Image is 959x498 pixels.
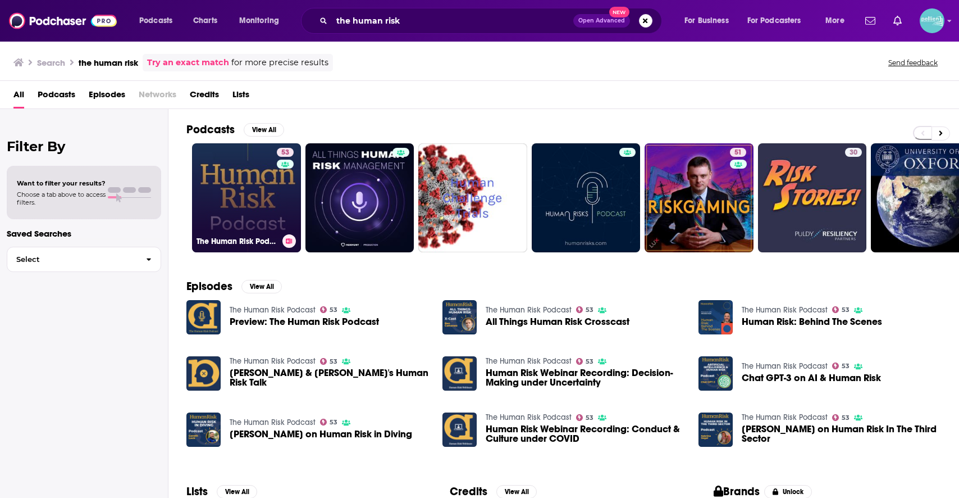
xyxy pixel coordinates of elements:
button: open menu [740,12,818,30]
span: Want to filter your results? [17,179,106,187]
span: 53 [586,415,593,420]
a: The Human Risk Podcast [486,356,572,366]
span: Networks [139,85,176,108]
img: Podchaser - Follow, Share and Rate Podcasts [9,10,117,31]
a: All Things Human Risk Crosscast [442,300,477,334]
a: 53 [576,306,594,313]
a: The Human Risk Podcast [486,305,572,315]
img: Gareth Lock on Human Risk in Diving [186,413,221,447]
span: Podcasts [139,13,172,29]
a: 30 [758,143,867,252]
a: 53 [320,419,338,425]
span: 53 [842,307,850,313]
img: Human Risk Webinar Recording: Decision-Making under Uncertainty [442,356,477,391]
a: Try an exact match [147,56,229,69]
span: Monitoring [239,13,279,29]
span: New [609,7,629,17]
a: Podcasts [38,85,75,108]
a: 53 [576,414,594,421]
img: Sabrina Segal on Human Risk In The Third Sector [698,413,733,447]
a: The Human Risk Podcast [742,361,828,371]
span: 53 [330,307,337,313]
span: For Business [684,13,729,29]
button: Send feedback [885,58,941,67]
span: [PERSON_NAME] on Human Risk In The Third Sector [742,424,941,443]
h2: Filter By [7,138,161,155]
span: 53 [586,359,593,364]
a: 53 [277,148,294,157]
button: View All [241,280,282,293]
span: 53 [330,359,337,364]
button: View All [244,123,284,137]
a: 53 [832,414,850,421]
span: Human Risk Webinar Recording: Conduct & Culture under COVID [486,424,685,443]
span: Charts [193,13,217,29]
img: User Profile [920,8,944,33]
a: The Human Risk Podcast [230,418,316,427]
span: For Podcasters [747,13,801,29]
h3: The Human Risk Podcast [197,237,278,246]
a: Charts [186,12,224,30]
a: The Human Risk Podcast [230,305,316,315]
a: The Human Risk Podcast [742,305,828,315]
span: [PERSON_NAME] & [PERSON_NAME]'s Human Risk Talk [230,368,429,387]
span: More [825,13,844,29]
h2: Episodes [186,279,232,293]
span: Select [7,256,137,263]
span: 53 [842,364,850,369]
a: 51 [730,148,746,157]
span: Choose a tab above to access filters. [17,191,106,206]
img: Preview: The Human Risk Podcast [186,300,221,334]
a: Lists [232,85,249,108]
span: Open Advanced [578,18,625,24]
a: The Human Risk Podcast [230,356,316,366]
a: Show notifications dropdown [861,11,880,30]
a: 30 [845,148,862,157]
h3: Search [37,57,65,68]
button: open menu [231,12,294,30]
span: Logged in as JessicaPellien [920,8,944,33]
img: Chat GPT-3 on AI & Human Risk [698,356,733,391]
a: Episodes [89,85,125,108]
a: Preview: The Human Risk Podcast [230,317,379,327]
img: Human Risk Webinar Recording: Conduct & Culture under COVID [442,413,477,447]
a: Human Risk Webinar Recording: Decision-Making under Uncertainty [486,368,685,387]
button: Open AdvancedNew [573,14,630,28]
div: Search podcasts, credits, & more... [312,8,673,34]
a: Chat GPT-3 on AI & Human Risk [742,373,881,383]
button: Show profile menu [920,8,944,33]
button: Select [7,247,161,272]
span: 30 [850,147,857,159]
a: All [13,85,24,108]
img: Human Risk: Behind The Scenes [698,300,733,334]
button: open menu [131,12,187,30]
a: Sabrina Segal on Human Risk In The Third Sector [742,424,941,443]
a: 53 [832,306,850,313]
a: Human Risk: Behind The Scenes [742,317,882,327]
a: PodcastsView All [186,123,284,137]
span: 53 [281,147,289,159]
button: open menu [677,12,743,30]
button: open menu [818,12,858,30]
a: 53 [320,358,338,365]
span: 53 [586,307,593,313]
span: Credits [190,85,219,108]
span: 53 [842,415,850,420]
a: 53 [320,306,338,313]
a: Show notifications dropdown [889,11,906,30]
span: [PERSON_NAME] on Human Risk in Diving [230,429,412,439]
